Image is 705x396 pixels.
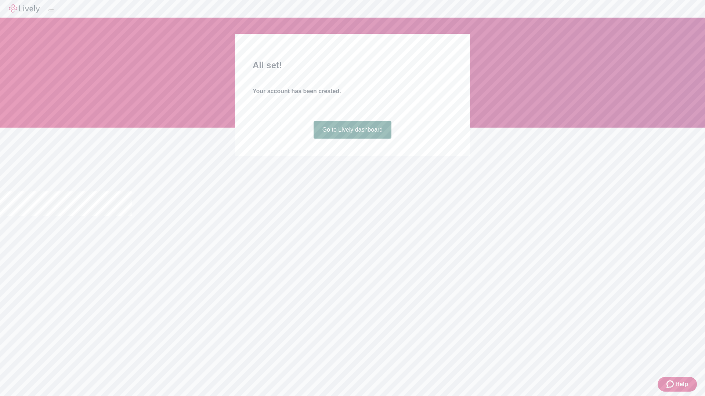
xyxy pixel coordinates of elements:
[253,87,452,96] h4: Your account has been created.
[658,377,697,392] button: Zendesk support iconHelp
[9,4,40,13] img: Lively
[314,121,392,139] a: Go to Lively dashboard
[675,380,688,389] span: Help
[48,9,54,11] button: Log out
[253,59,452,72] h2: All set!
[666,380,675,389] svg: Zendesk support icon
